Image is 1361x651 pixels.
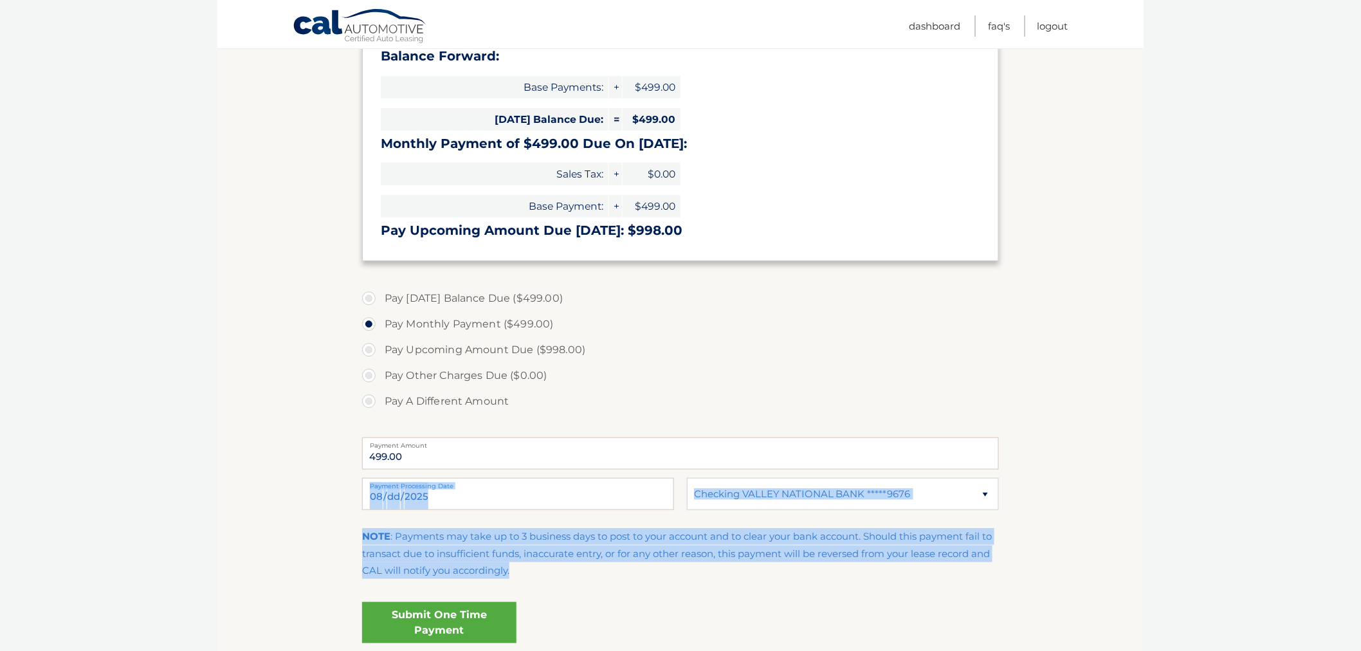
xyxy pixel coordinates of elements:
[623,76,680,98] span: $499.00
[381,195,608,217] span: Base Payment:
[362,437,999,470] input: Payment Amount
[362,389,999,414] label: Pay A Different Amount
[381,136,980,152] h3: Monthly Payment of $499.00 Due On [DATE]:
[362,478,674,488] label: Payment Processing Date
[609,195,622,217] span: +
[381,108,608,131] span: [DATE] Balance Due:
[381,163,608,185] span: Sales Tax:
[623,108,680,131] span: $499.00
[362,602,516,643] a: Submit One Time Payment
[381,76,608,98] span: Base Payments:
[609,163,622,185] span: +
[362,337,999,363] label: Pay Upcoming Amount Due ($998.00)
[362,286,999,311] label: Pay [DATE] Balance Due ($499.00)
[362,528,999,579] p: : Payments may take up to 3 business days to post to your account and to clear your bank account....
[381,223,980,239] h3: Pay Upcoming Amount Due [DATE]: $998.00
[609,108,622,131] span: =
[623,163,680,185] span: $0.00
[362,478,674,510] input: Payment Date
[988,15,1010,37] a: FAQ's
[362,311,999,337] label: Pay Monthly Payment ($499.00)
[293,8,428,46] a: Cal Automotive
[381,48,980,64] h3: Balance Forward:
[909,15,960,37] a: Dashboard
[362,530,390,542] strong: NOTE
[609,76,622,98] span: +
[362,363,999,389] label: Pay Other Charges Due ($0.00)
[362,437,999,448] label: Payment Amount
[623,195,680,217] span: $499.00
[1037,15,1068,37] a: Logout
